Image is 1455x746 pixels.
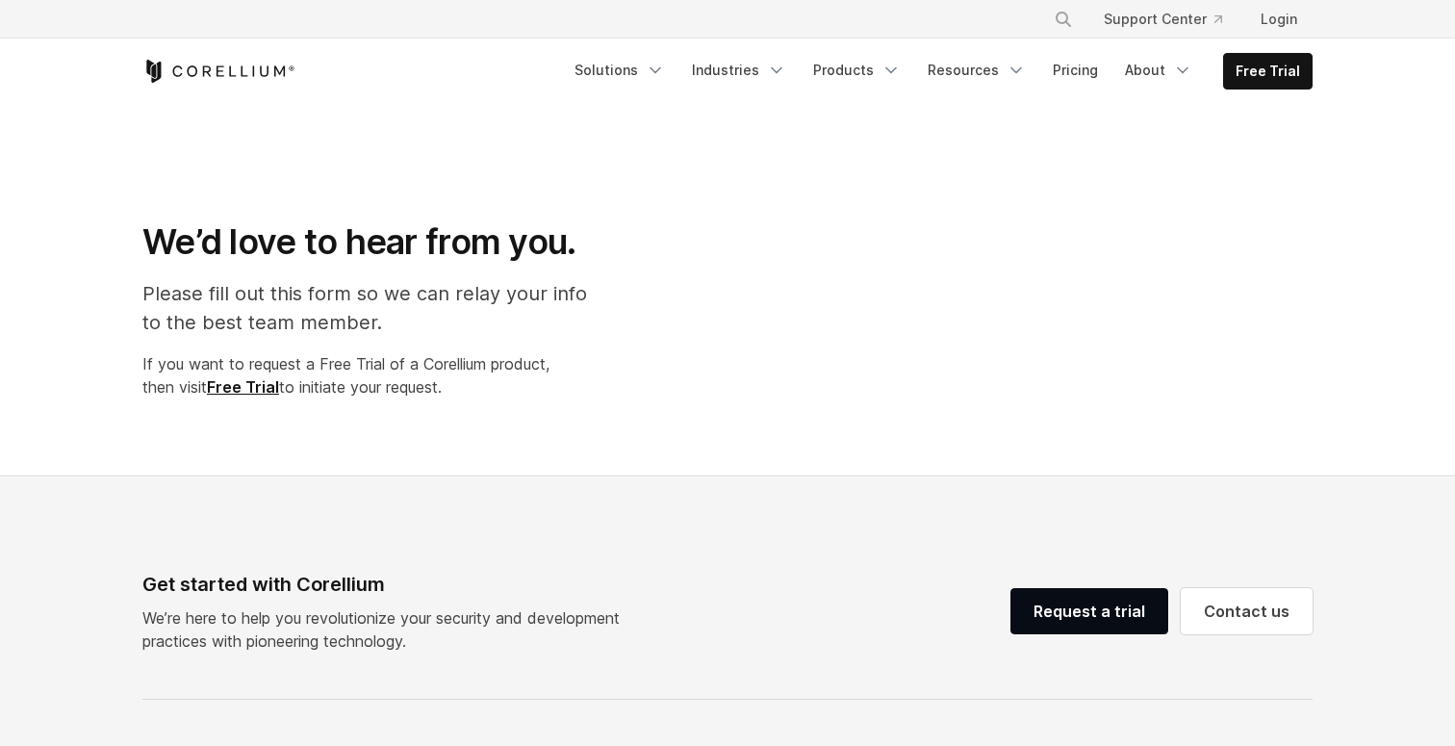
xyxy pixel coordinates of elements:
[563,53,676,88] a: Solutions
[142,606,635,653] p: We’re here to help you revolutionize your security and development practices with pioneering tech...
[1041,53,1110,88] a: Pricing
[1031,2,1313,37] div: Navigation Menu
[1245,2,1313,37] a: Login
[142,570,635,599] div: Get started with Corellium
[207,377,279,397] a: Free Trial
[1224,54,1312,89] a: Free Trial
[802,53,912,88] a: Products
[142,220,607,264] h1: We’d love to hear from you.
[1113,53,1204,88] a: About
[916,53,1037,88] a: Resources
[1010,588,1168,634] a: Request a trial
[142,352,607,399] p: If you want to request a Free Trial of a Corellium product, then visit to initiate your request.
[680,53,798,88] a: Industries
[1181,588,1313,634] a: Contact us
[142,279,607,337] p: Please fill out this form so we can relay your info to the best team member.
[1046,2,1081,37] button: Search
[563,53,1313,90] div: Navigation Menu
[1088,2,1238,37] a: Support Center
[142,60,295,83] a: Corellium Home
